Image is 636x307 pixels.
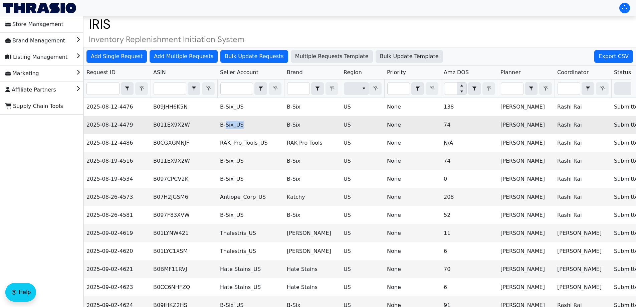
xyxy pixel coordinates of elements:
[151,170,217,188] td: B097CPCV2K
[121,82,134,95] span: Choose Operator
[151,224,217,242] td: B01LYNW421
[84,152,151,170] td: 2025-08-19-4516
[498,80,555,98] th: Filter
[498,260,555,278] td: [PERSON_NAME]
[582,82,594,95] span: Choose Operator
[121,83,133,95] button: select
[5,35,65,46] span: Brand Management
[153,68,166,76] span: ASIN
[384,170,441,188] td: None
[284,80,341,98] th: Filter
[221,83,253,95] input: Filter
[341,134,384,152] td: US
[284,188,341,206] td: Katchy
[555,152,611,170] td: Rashi Rai
[254,82,267,95] span: Choose Operator
[83,16,636,32] h1: IRIS
[441,134,498,152] td: N/A
[498,116,555,134] td: [PERSON_NAME]
[341,98,384,116] td: US
[555,116,611,134] td: Rashi Rai
[151,80,217,98] th: Filter
[84,188,151,206] td: 2025-08-26-4573
[341,152,384,170] td: US
[594,50,633,63] button: Export CSV
[151,260,217,278] td: B0BMF11RVJ
[498,152,555,170] td: [PERSON_NAME]
[284,224,341,242] td: [PERSON_NAME]
[599,52,629,60] span: Export CSV
[441,206,498,224] td: 52
[91,52,143,60] span: Add Single Request
[84,224,151,242] td: 2025-09-02-4619
[498,242,555,260] td: [PERSON_NAME]
[457,83,466,89] button: Increase value
[384,152,441,170] td: None
[151,278,217,296] td: B0CC6NHFZQ
[344,68,362,76] span: Region
[284,170,341,188] td: B-Six
[498,224,555,242] td: [PERSON_NAME]
[86,68,116,76] span: Request ID
[5,283,36,302] button: Help floatingactionbutton
[498,134,555,152] td: [PERSON_NAME]
[384,278,441,296] td: None
[217,98,284,116] td: B-Six_US
[188,83,200,95] button: select
[498,278,555,296] td: [PERSON_NAME]
[444,83,457,95] input: Filter
[500,68,521,76] span: Planner
[557,68,589,76] span: Coordinator
[344,82,369,95] span: Filter
[441,242,498,260] td: 6
[384,188,441,206] td: None
[284,152,341,170] td: B-Six
[84,278,151,296] td: 2025-09-02-4623
[217,260,284,278] td: Hate Stains_US
[5,52,67,62] span: Listing Management
[84,170,151,188] td: 2025-08-19-4534
[284,260,341,278] td: Hate Stains
[555,134,611,152] td: Rashi Rai
[341,206,384,224] td: US
[284,134,341,152] td: RAK Pro Tools
[555,170,611,188] td: Rashi Rai
[295,52,369,60] span: Multiple Requests Template
[151,134,217,152] td: B0CGXGMNJF
[225,52,283,60] span: Bulk Update Requests
[558,83,580,95] input: Filter
[220,68,258,76] span: Seller Account
[86,50,147,63] button: Add Single Request
[498,98,555,116] td: [PERSON_NAME]
[441,98,498,116] td: 138
[384,80,441,98] th: Filter
[341,116,384,134] td: US
[341,224,384,242] td: US
[341,242,384,260] td: US
[217,116,284,134] td: B-Six_US
[384,224,441,242] td: None
[3,3,76,13] img: Thrasio Logo
[284,98,341,116] td: B-Six
[217,242,284,260] td: Thalestris_US
[555,260,611,278] td: [PERSON_NAME]
[341,170,384,188] td: US
[555,206,611,224] td: Rashi Rai
[441,170,498,188] td: 0
[255,83,267,95] button: select
[84,134,151,152] td: 2025-08-12-4486
[411,82,424,95] span: Choose Operator
[84,116,151,134] td: 2025-08-12-4479
[150,50,218,63] button: Add Multiple Requests
[217,206,284,224] td: B-Six_US
[151,116,217,134] td: B011EX9X2W
[341,188,384,206] td: US
[388,83,410,95] input: Filter
[291,50,373,63] button: Multiple Requests Template
[444,68,469,76] span: Amz DOS
[384,260,441,278] td: None
[217,278,284,296] td: Hate Stains_US
[284,206,341,224] td: B-Six
[341,80,384,98] th: Filter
